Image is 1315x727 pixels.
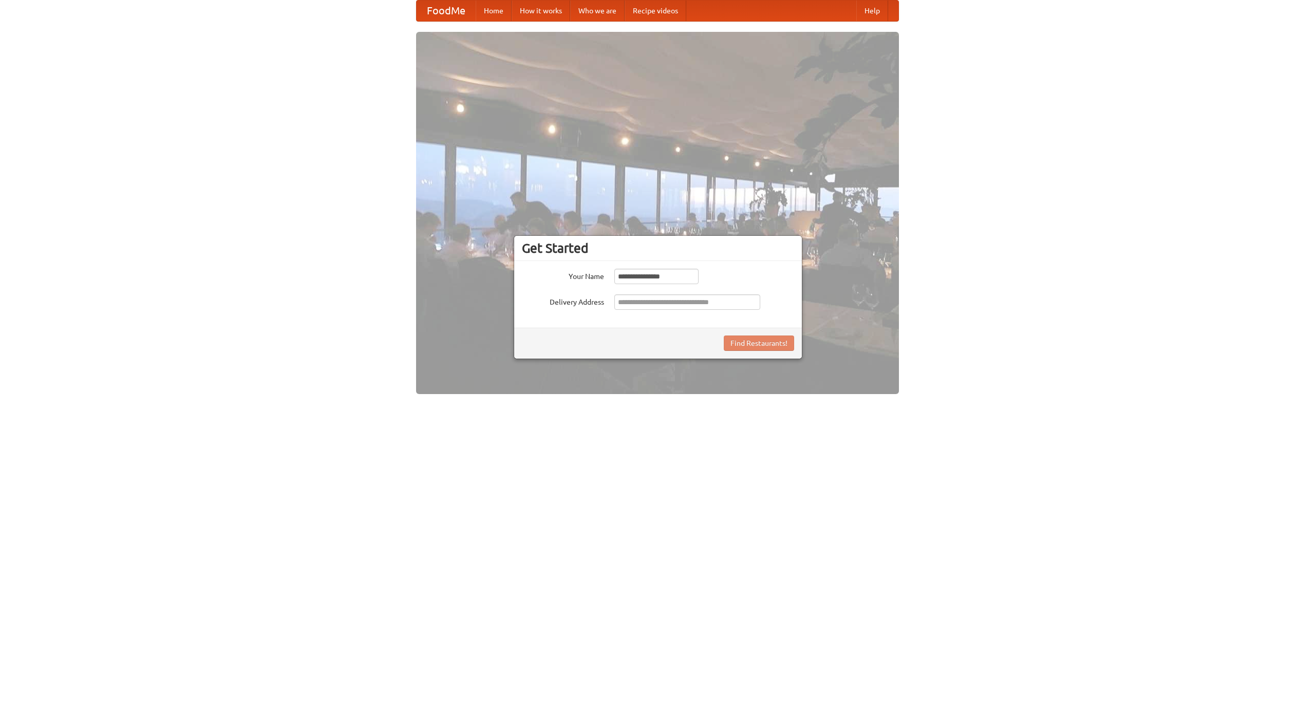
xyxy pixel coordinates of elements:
a: Help [856,1,888,21]
a: Recipe videos [625,1,686,21]
a: FoodMe [417,1,476,21]
button: Find Restaurants! [724,335,794,351]
a: Home [476,1,512,21]
label: Delivery Address [522,294,604,307]
a: Who we are [570,1,625,21]
h3: Get Started [522,240,794,256]
label: Your Name [522,269,604,282]
a: How it works [512,1,570,21]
